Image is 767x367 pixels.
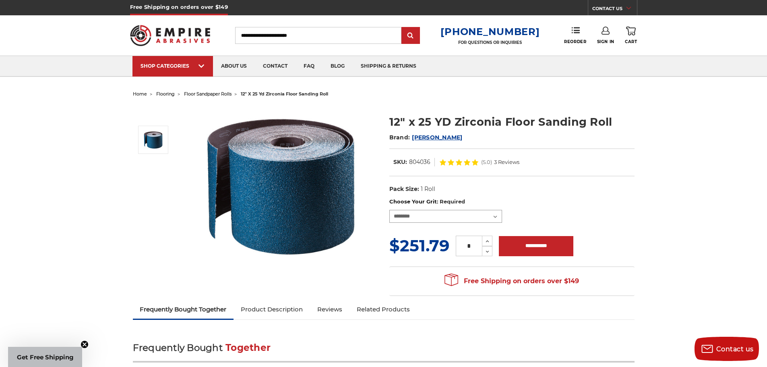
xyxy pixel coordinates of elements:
[255,56,296,77] a: contact
[323,56,353,77] a: blog
[716,345,754,353] span: Contact us
[133,91,147,97] a: home
[225,342,271,353] span: Together
[353,56,424,77] a: shipping & returns
[389,114,635,130] h1: 12" x 25 YD Zirconia Floor Sanding Roll
[440,26,540,37] a: [PHONE_NUMBER]
[8,347,82,367] div: Get Free ShippingClose teaser
[409,158,430,166] dd: 804036
[389,198,635,206] label: Choose Your Grit:
[133,301,234,318] a: Frequently Bought Together
[625,39,637,44] span: Cart
[130,20,211,51] img: Empire Abrasives
[81,340,89,348] button: Close teaser
[389,134,410,141] span: Brand:
[241,91,328,97] span: 12" x 25 yd zirconia floor sanding roll
[564,27,586,44] a: Reorder
[143,130,163,150] img: Zirconia 12" x 25 YD Floor Sanding Roll
[494,160,519,165] span: 3 Reviews
[389,236,449,255] span: $251.79
[440,40,540,45] p: FOR QUESTIONS OR INQUIRIES
[234,301,310,318] a: Product Description
[625,27,637,44] a: Cart
[592,4,637,15] a: CONTACT US
[421,185,435,193] dd: 1 Roll
[389,185,419,193] dt: Pack Size:
[440,198,465,205] small: Required
[564,39,586,44] span: Reorder
[202,106,363,265] img: Zirconia 12" x 25 YD Floor Sanding Roll
[349,301,417,318] a: Related Products
[412,134,462,141] a: [PERSON_NAME]
[184,91,232,97] a: floor sandpaper rolls
[444,273,579,289] span: Free Shipping on orders over $149
[17,353,74,361] span: Get Free Shipping
[213,56,255,77] a: about us
[156,91,175,97] a: flooring
[393,158,407,166] dt: SKU:
[481,160,492,165] span: (5.0)
[133,342,223,353] span: Frequently Bought
[310,301,349,318] a: Reviews
[597,39,614,44] span: Sign In
[695,337,759,361] button: Contact us
[141,63,205,69] div: SHOP CATEGORIES
[403,28,419,44] input: Submit
[296,56,323,77] a: faq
